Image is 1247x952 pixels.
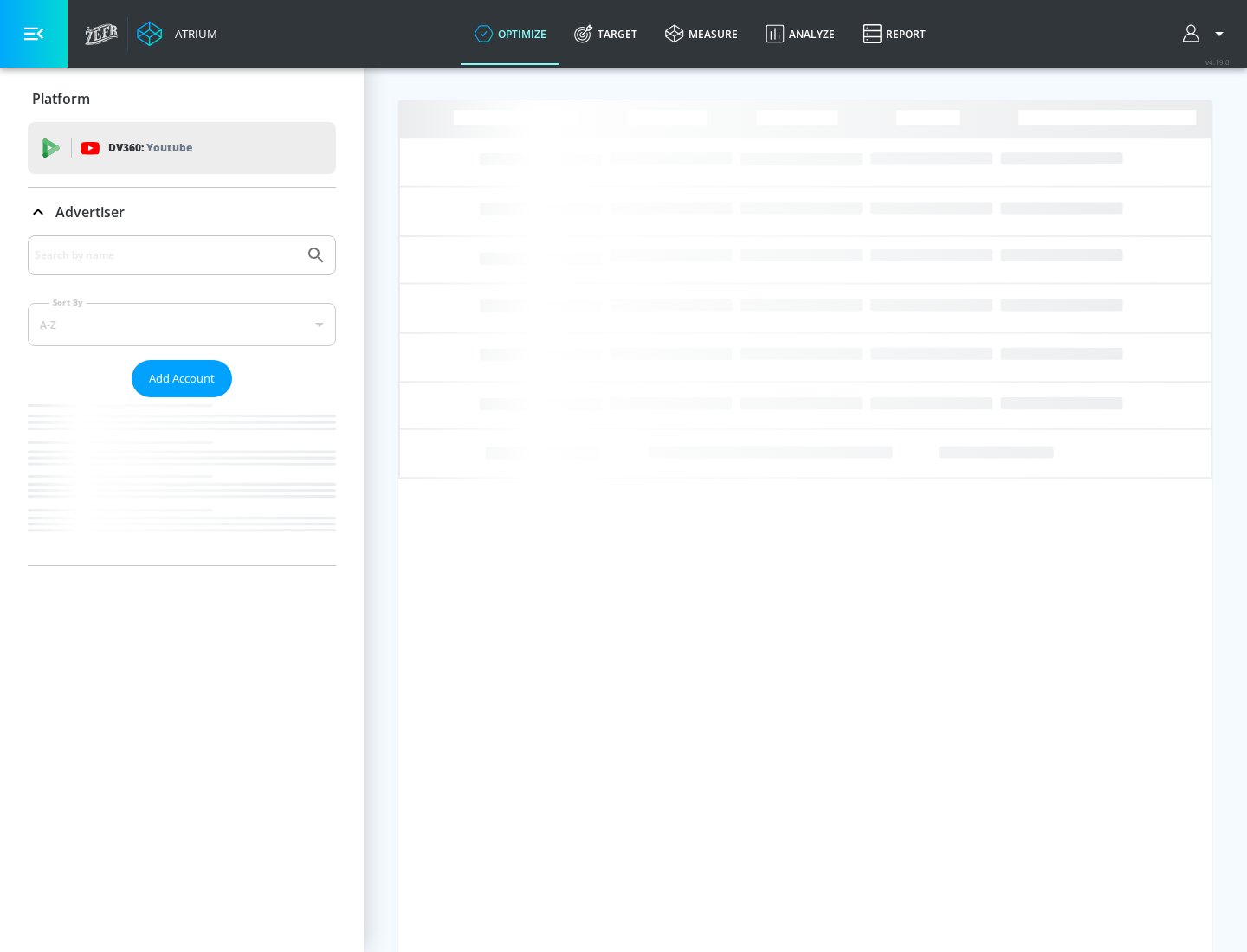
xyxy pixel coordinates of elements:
div: Platform [28,74,336,123]
span: v 4.19.0 [1205,57,1230,67]
button: Add Account [132,360,232,397]
a: measure [651,3,752,65]
nav: list of Advertiser [28,397,336,565]
div: DV360: Youtube [28,122,336,174]
a: optimize [461,3,560,65]
a: Report [849,3,940,65]
input: Search by name [35,244,297,267]
div: A-Z [28,303,336,346]
a: Analyze [752,3,849,65]
p: Platform [32,89,90,108]
a: Atrium [137,21,217,47]
a: Target [560,3,651,65]
div: Atrium [168,26,217,42]
p: DV360: [108,138,192,158]
p: Advertiser [55,203,125,222]
div: Advertiser [28,188,336,236]
label: Sort By [49,297,87,308]
div: Advertiser [28,235,336,565]
span: Add Account [149,369,215,389]
p: Youtube [146,138,192,157]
